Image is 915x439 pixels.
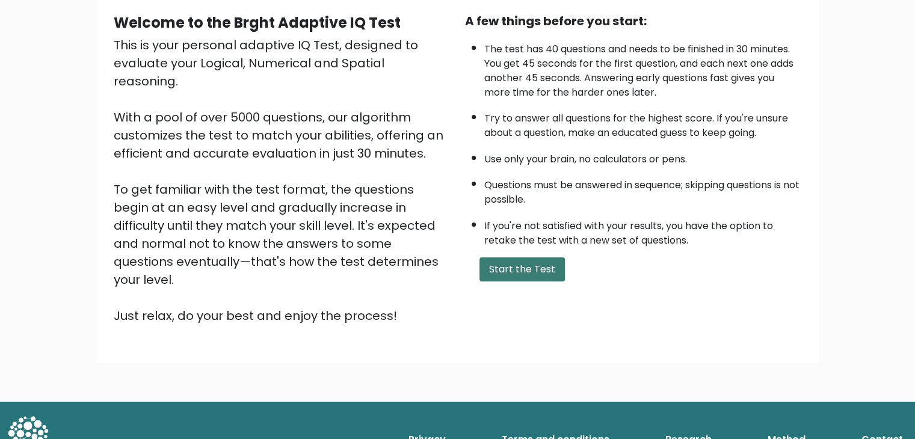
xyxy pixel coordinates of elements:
[484,213,802,248] li: If you're not satisfied with your results, you have the option to retake the test with a new set ...
[114,13,401,32] b: Welcome to the Brght Adaptive IQ Test
[484,172,802,207] li: Questions must be answered in sequence; skipping questions is not possible.
[484,146,802,167] li: Use only your brain, no calculators or pens.
[479,257,565,281] button: Start the Test
[484,105,802,140] li: Try to answer all questions for the highest score. If you're unsure about a question, make an edu...
[484,36,802,100] li: The test has 40 questions and needs to be finished in 30 minutes. You get 45 seconds for the firs...
[465,12,802,30] div: A few things before you start:
[114,36,451,325] div: This is your personal adaptive IQ Test, designed to evaluate your Logical, Numerical and Spatial ...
